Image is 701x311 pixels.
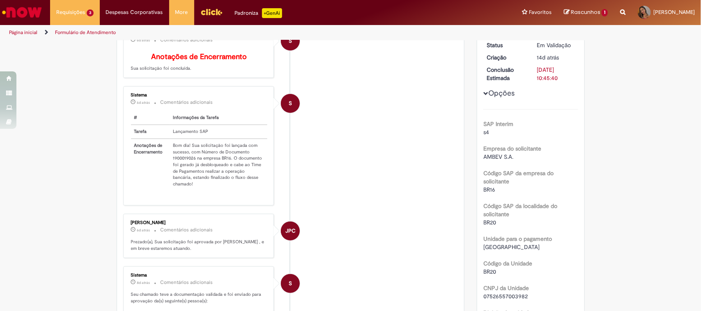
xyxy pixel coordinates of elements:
[285,221,296,241] span: JPC
[137,100,150,105] span: 6d atrás
[602,9,608,16] span: 1
[281,222,300,240] div: Juliana Parizotto Coelho
[537,53,575,62] div: 15/09/2025 15:45:36
[106,8,163,16] span: Despesas Corporativas
[131,93,268,98] div: Sistema
[137,280,150,285] time: 22/09/2025 12:08:34
[137,100,150,105] time: 24/09/2025 09:27:39
[131,220,268,225] div: [PERSON_NAME]
[564,9,608,16] a: Rascunhos
[161,226,213,233] small: Comentários adicionais
[483,260,532,267] b: Código da Unidade
[56,8,85,16] span: Requisições
[289,274,292,293] span: S
[483,153,513,160] span: AMBEV S.A.
[161,37,213,43] small: Comentários adicionais
[131,239,268,252] p: Prezado(a), Sua solicitação foi aprovada por [PERSON_NAME] , e em breve estaremos atuando.
[235,8,282,18] div: Padroniza
[289,94,292,113] span: S
[137,228,150,233] time: 24/09/2025 08:02:25
[480,53,531,62] dt: Criação
[170,139,268,191] td: Bom dia! Sua solicitação foi lançada com sucesso, com Número de Documento 1900019026 na empresa B...
[170,111,268,125] th: Informações da Tarefa
[537,54,559,61] span: 14d atrás
[281,94,300,113] div: System
[1,4,43,21] img: ServiceNow
[653,9,695,16] span: [PERSON_NAME]
[281,32,300,50] div: System
[6,25,461,40] ul: Trilhas de página
[175,8,188,16] span: More
[537,66,575,82] div: [DATE] 10:45:40
[131,125,170,139] th: Tarefa
[483,268,496,275] span: BR20
[55,29,116,36] a: Formulário de Atendimento
[137,38,150,43] span: 6d atrás
[483,219,496,226] span: BR20
[281,274,300,293] div: System
[131,139,170,191] th: Anotações de Encerramento
[151,52,247,62] b: Anotações de Encerramento
[87,9,94,16] span: 3
[137,280,150,285] span: 8d atrás
[483,120,513,128] b: SAP Interim
[571,8,600,16] span: Rascunhos
[483,145,541,152] b: Empresa do solicitante
[537,41,575,49] div: Em Validação
[137,38,150,43] time: 24/09/2025 09:27:42
[170,125,268,139] td: Lançamento SAP
[131,273,268,278] div: Sistema
[537,54,559,61] time: 15/09/2025 15:45:36
[262,8,282,18] p: +GenAi
[483,202,557,218] b: Código SAP da localidade do solicitante
[9,29,37,36] a: Página inicial
[483,235,552,242] b: Unidade para o pagamento
[480,66,531,82] dt: Conclusão Estimada
[483,169,554,185] b: Código SAP da empresa do solicitante
[480,41,531,49] dt: Status
[483,293,528,300] span: 07526557003982
[200,6,223,18] img: click_logo_yellow_360x200.png
[289,31,292,51] span: S
[131,53,268,72] p: Sua solicitação foi concluída.
[529,8,552,16] span: Favoritos
[161,99,213,106] small: Comentários adicionais
[483,284,529,292] b: CNPJ da Unidade
[483,243,540,251] span: [GEOGRAPHIC_DATA]
[161,279,213,286] small: Comentários adicionais
[483,128,489,136] span: s4
[483,186,495,193] span: BR16
[137,228,150,233] span: 6d atrás
[131,111,170,125] th: #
